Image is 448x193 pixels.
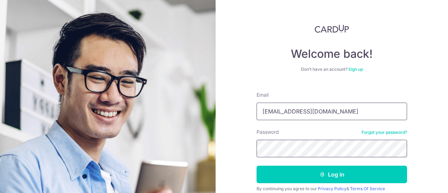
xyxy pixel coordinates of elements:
[362,130,407,135] a: Forgot your password?
[257,129,279,136] label: Password
[257,186,407,192] div: By continuing you agree to our &
[348,67,363,72] a: Sign up
[350,186,385,191] a: Terms Of Service
[318,186,346,191] a: Privacy Policy
[257,67,407,72] div: Don’t have an account?
[257,103,407,120] input: Enter your Email
[257,166,407,183] button: Log in
[257,47,407,61] h4: Welcome back!
[257,91,268,98] label: Email
[315,25,349,33] img: CardUp Logo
